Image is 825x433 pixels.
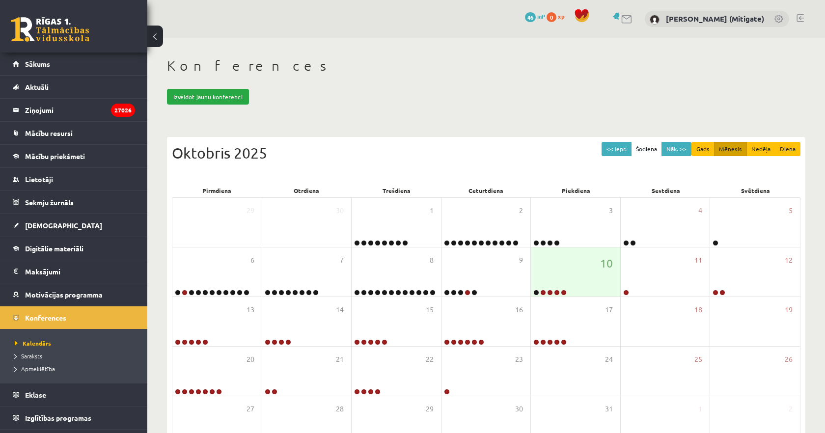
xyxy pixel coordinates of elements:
span: 30 [336,205,344,216]
span: 0 [547,12,556,22]
a: Sekmju žurnāls [13,191,135,214]
a: Rīgas 1. Tālmācības vidusskola [11,17,89,42]
span: 14 [336,304,344,315]
a: Eklase [13,383,135,406]
a: [DEMOGRAPHIC_DATA] [13,214,135,237]
div: Pirmdiena [172,184,262,197]
button: Nāk. >> [661,142,691,156]
button: Diena [775,142,800,156]
span: 1 [698,404,702,414]
button: Šodiena [631,142,662,156]
span: 18 [694,304,702,315]
span: 6 [250,255,254,266]
span: 30 [515,404,523,414]
a: Ziņojumi27026 [13,99,135,121]
i: 27026 [111,104,135,117]
span: 16 [515,304,523,315]
span: 23 [515,354,523,365]
button: << Iepr. [602,142,632,156]
a: Maksājumi [13,260,135,283]
span: Eklase [25,390,46,399]
span: 17 [605,304,613,315]
div: Sestdiena [621,184,711,197]
span: Aktuāli [25,82,49,91]
a: Izveidot jaunu konferenci [167,89,249,105]
span: 21 [336,354,344,365]
span: xp [558,12,564,20]
span: 11 [694,255,702,266]
span: Mācību resursi [25,129,73,137]
span: Mācību priekšmeti [25,152,85,161]
span: Sekmju žurnāls [25,198,74,207]
span: 1 [430,205,434,216]
span: Digitālie materiāli [25,244,83,253]
a: [PERSON_NAME] (Mitigate) [666,14,764,24]
span: 10 [600,255,613,271]
button: Mēnesis [714,142,747,156]
span: 3 [609,205,613,216]
span: 15 [426,304,434,315]
legend: Maksājumi [25,260,135,283]
span: 2 [519,205,523,216]
div: Ceturtdiena [441,184,531,197]
span: Konferences [25,313,66,322]
a: Motivācijas programma [13,283,135,306]
a: Izglītības programas [13,406,135,429]
span: Sākums [25,59,50,68]
span: 2 [789,404,793,414]
span: 20 [247,354,254,365]
span: [DEMOGRAPHIC_DATA] [25,221,102,230]
span: Kalendārs [15,339,51,347]
span: 28 [336,404,344,414]
img: Vitālijs Viļums (Mitigate) [650,15,660,25]
legend: Ziņojumi [25,99,135,121]
a: Aktuāli [13,76,135,98]
a: 0 xp [547,12,569,20]
span: 26 [785,354,793,365]
span: 7 [340,255,344,266]
button: Gads [691,142,715,156]
span: 25 [694,354,702,365]
span: 12 [785,255,793,266]
span: 19 [785,304,793,315]
div: Oktobris 2025 [172,142,800,164]
span: 29 [426,404,434,414]
a: Konferences [13,306,135,329]
span: 22 [426,354,434,365]
span: Saraksts [15,352,42,360]
span: Apmeklētība [15,365,55,373]
a: Digitālie materiāli [13,237,135,260]
a: Saraksts [15,352,137,360]
div: Otrdiena [262,184,352,197]
span: 31 [605,404,613,414]
a: Mācību priekšmeti [13,145,135,167]
span: 46 [525,12,536,22]
div: Piekdiena [531,184,621,197]
span: 24 [605,354,613,365]
span: 5 [789,205,793,216]
a: Apmeklētība [15,364,137,373]
a: Sākums [13,53,135,75]
span: Lietotāji [25,175,53,184]
span: 27 [247,404,254,414]
div: Svētdiena [711,184,800,197]
span: Motivācijas programma [25,290,103,299]
span: 13 [247,304,254,315]
a: 46 mP [525,12,545,20]
button: Nedēļa [746,142,775,156]
span: 29 [247,205,254,216]
a: Lietotāji [13,168,135,190]
a: Mācību resursi [13,122,135,144]
span: 4 [698,205,702,216]
span: Izglītības programas [25,413,91,422]
span: mP [537,12,545,20]
span: 9 [519,255,523,266]
span: 8 [430,255,434,266]
h1: Konferences [167,57,805,74]
a: Kalendārs [15,339,137,348]
div: Trešdiena [352,184,441,197]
